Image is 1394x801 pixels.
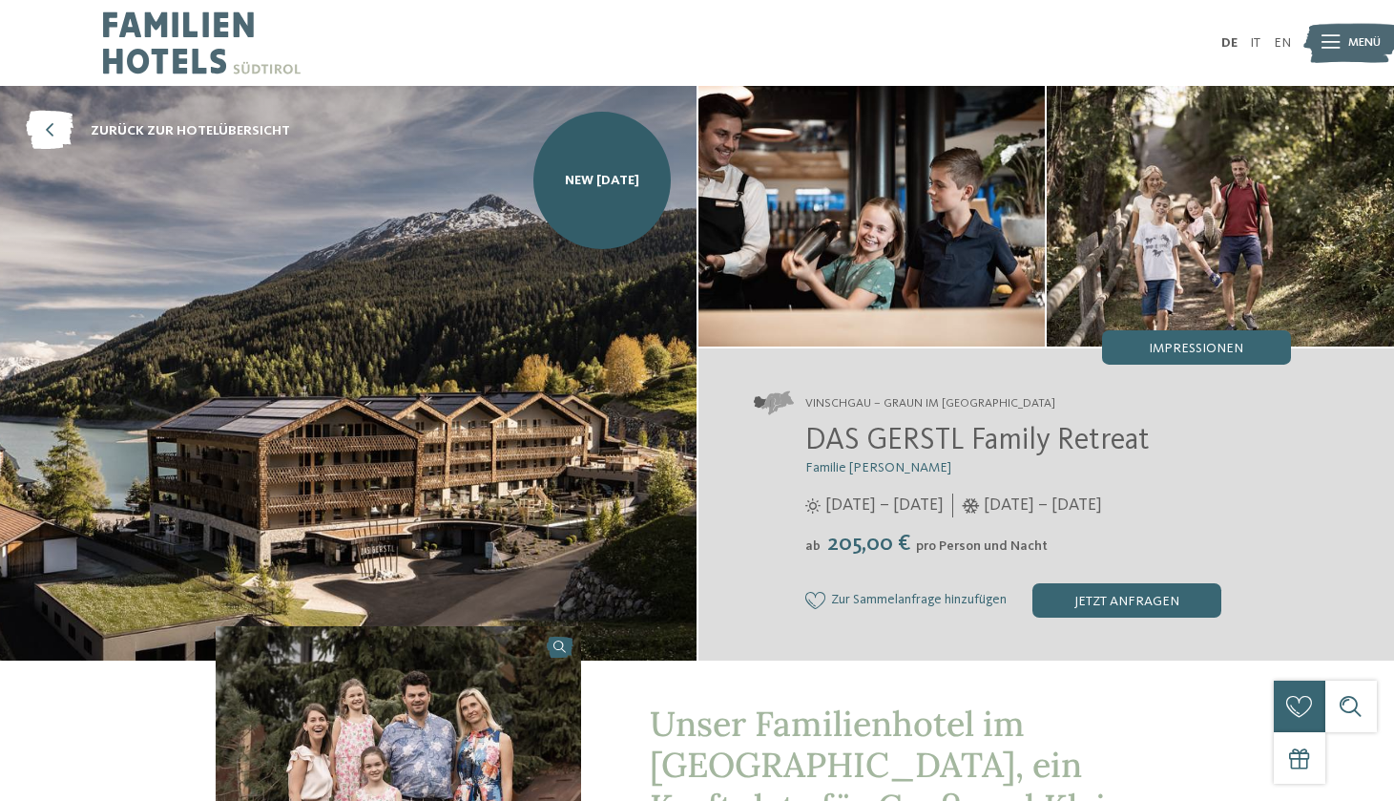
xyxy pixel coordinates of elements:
i: Öffnungszeiten im Winter [962,498,980,514]
span: DAS GERSTL Family Retreat [805,426,1150,456]
div: jetzt anfragen [1032,583,1221,618]
span: Menü [1348,34,1381,52]
span: 205,00 € [822,533,914,556]
img: Erholsame Auszeit im Familienhotel im Vinschgau [1047,86,1394,347]
span: Familie [PERSON_NAME] [805,461,951,474]
a: EN [1274,36,1291,50]
span: zurück zur Hotelübersicht [91,121,290,140]
a: IT [1250,36,1260,50]
img: Erholsame Auszeit im Familienhotel im Vinschgau [698,86,1046,347]
span: pro Person und Nacht [916,539,1048,553]
span: ab [805,539,821,553]
span: Impressionen [1149,342,1243,355]
span: [DATE] – [DATE] [825,494,944,517]
span: NEW [DATE] [565,171,639,190]
span: Zur Sammelanfrage hinzufügen [831,593,1007,608]
a: DE [1221,36,1238,50]
span: [DATE] – [DATE] [984,494,1102,517]
a: zurück zur Hotelübersicht [26,112,290,151]
span: Vinschgau – Graun im [GEOGRAPHIC_DATA] [805,395,1055,412]
i: Öffnungszeiten im Sommer [805,498,821,514]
